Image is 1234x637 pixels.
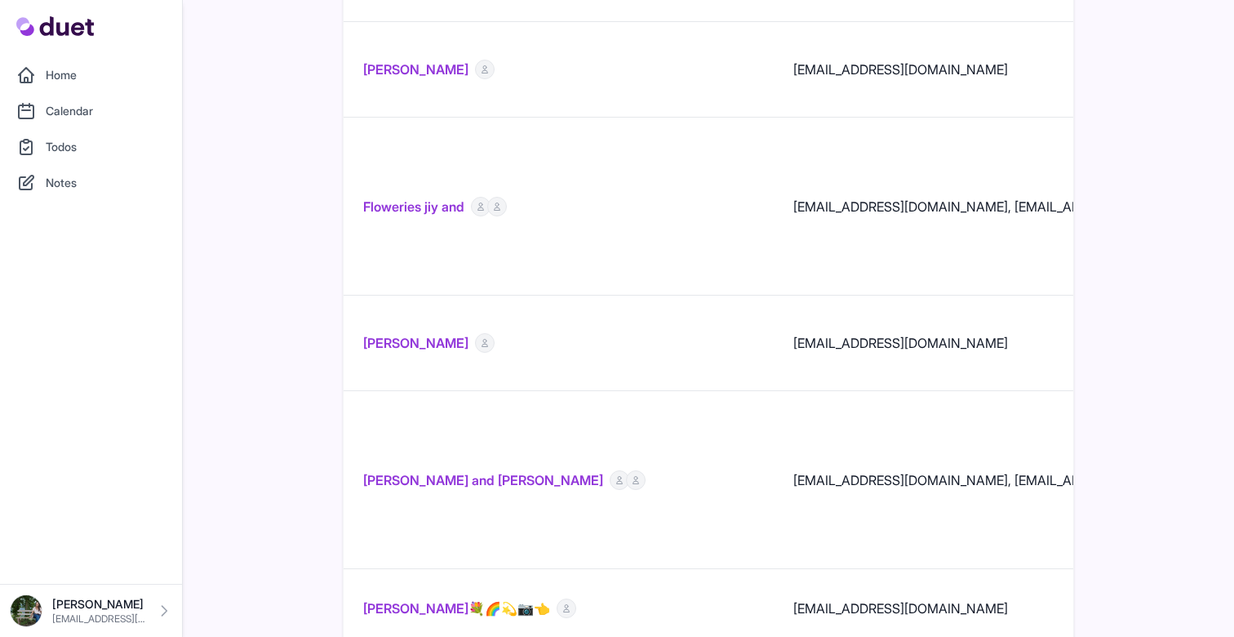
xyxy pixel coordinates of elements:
a: [PERSON_NAME]💐🌈💫📷👈 [363,599,550,618]
a: Floweries jiy and [363,197,464,216]
a: Todos [10,131,172,163]
p: [EMAIL_ADDRESS][DOMAIN_NAME] [52,612,146,626]
a: Home [10,59,172,91]
a: Calendar [10,95,172,127]
img: DSC08576_Original.jpeg [10,595,42,627]
a: [PERSON_NAME] [363,60,468,79]
a: [PERSON_NAME] [363,333,468,353]
a: [PERSON_NAME] and [PERSON_NAME] [363,470,603,490]
p: [PERSON_NAME] [52,596,146,612]
a: [PERSON_NAME] [EMAIL_ADDRESS][DOMAIN_NAME] [10,595,172,627]
a: Notes [10,167,172,199]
